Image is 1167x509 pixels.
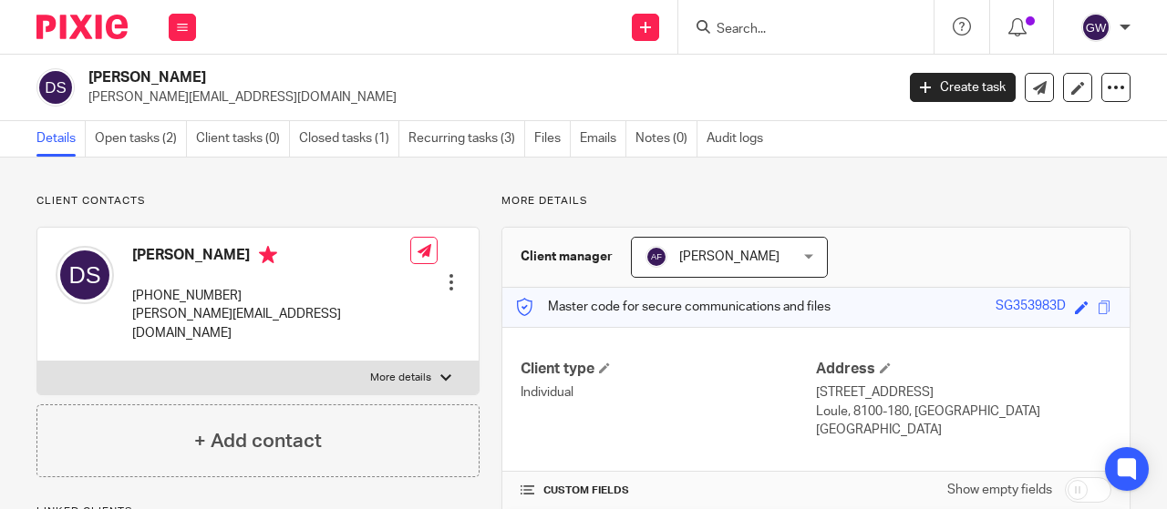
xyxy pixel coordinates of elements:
[910,73,1016,102] a: Create task
[534,121,571,157] a: Files
[715,22,879,38] input: Search
[707,121,772,157] a: Audit logs
[635,121,697,157] a: Notes (0)
[947,481,1052,499] label: Show empty fields
[36,194,480,209] p: Client contacts
[645,246,667,268] img: svg%3E
[36,15,128,39] img: Pixie
[1081,13,1110,42] img: svg%3E
[521,248,613,266] h3: Client manager
[521,360,816,379] h4: Client type
[501,194,1131,209] p: More details
[408,121,525,157] a: Recurring tasks (3)
[299,121,399,157] a: Closed tasks (1)
[816,402,1111,421] p: Loule, 8100-180, [GEOGRAPHIC_DATA]
[370,371,431,385] p: More details
[36,68,75,107] img: svg%3E
[816,383,1111,402] p: [STREET_ADDRESS]
[580,121,626,157] a: Emails
[132,246,410,269] h4: [PERSON_NAME]
[95,121,187,157] a: Open tasks (2)
[88,68,724,87] h2: [PERSON_NAME]
[996,297,1066,318] div: SG353983D
[259,246,277,264] i: Primary
[516,298,831,316] p: Master code for secure communications and files
[132,287,410,305] p: [PHONE_NUMBER]
[196,121,290,157] a: Client tasks (0)
[36,121,86,157] a: Details
[679,250,780,263] span: [PERSON_NAME]
[521,484,816,498] h4: CUSTOM FIELDS
[56,246,114,304] img: svg%3E
[816,421,1111,439] p: [GEOGRAPHIC_DATA]
[521,383,816,402] p: Individual
[88,88,883,107] p: [PERSON_NAME][EMAIL_ADDRESS][DOMAIN_NAME]
[194,427,322,455] h4: + Add contact
[816,360,1111,379] h4: Address
[132,305,410,342] p: [PERSON_NAME][EMAIL_ADDRESS][DOMAIN_NAME]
